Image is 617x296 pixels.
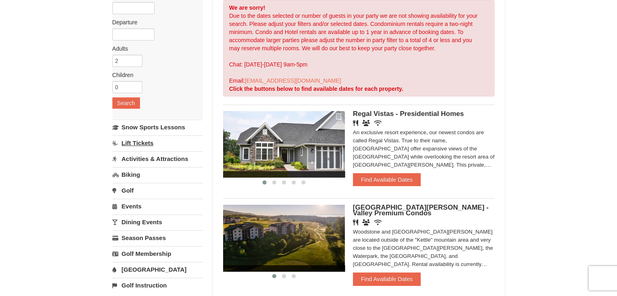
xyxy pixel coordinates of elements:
[374,120,382,126] i: Wireless Internet (free)
[245,77,341,84] a: [EMAIL_ADDRESS][DOMAIN_NAME]
[112,45,197,53] label: Adults
[353,219,358,225] i: Restaurant
[112,71,197,79] label: Children
[112,230,203,245] a: Season Passes
[112,151,203,166] a: Activities & Attractions
[112,278,203,293] a: Golf Instruction
[112,97,140,109] button: Search
[112,262,203,277] a: [GEOGRAPHIC_DATA]
[112,135,203,150] a: Lift Tickets
[229,86,403,92] strong: Click the buttons below to find available dates for each property.
[229,4,265,11] strong: We are sorry!
[112,214,203,230] a: Dining Events
[362,219,370,225] i: Banquet Facilities
[362,120,370,126] i: Banquet Facilities
[353,272,421,285] button: Find Available Dates
[112,199,203,214] a: Events
[112,120,203,135] a: Snow Sports Lessons
[112,18,197,26] label: Departure
[112,167,203,182] a: Biking
[353,228,495,268] div: Woodstone and [GEOGRAPHIC_DATA][PERSON_NAME] are located outside of the "Kettle" mountain area an...
[353,129,495,169] div: An exclusive resort experience, our newest condos are called Regal Vistas. True to their name, [G...
[353,120,358,126] i: Restaurant
[374,219,382,225] i: Wireless Internet (free)
[353,110,464,118] span: Regal Vistas - Presidential Homes
[112,246,203,261] a: Golf Membership
[353,173,421,186] button: Find Available Dates
[353,204,489,217] span: [GEOGRAPHIC_DATA][PERSON_NAME] - Valley Premium Condos
[112,183,203,198] a: Golf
